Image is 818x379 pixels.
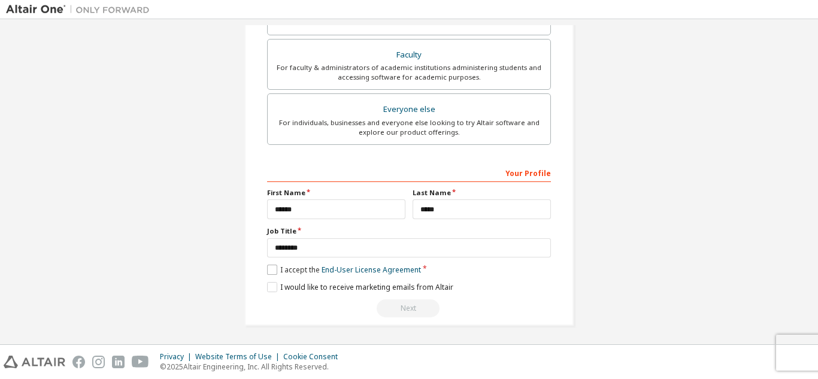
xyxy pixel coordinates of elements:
[275,118,543,137] div: For individuals, businesses and everyone else looking to try Altair software and explore our prod...
[267,265,421,275] label: I accept the
[413,188,551,198] label: Last Name
[275,101,543,118] div: Everyone else
[283,352,345,362] div: Cookie Consent
[267,226,551,236] label: Job Title
[160,362,345,372] p: © 2025 Altair Engineering, Inc. All Rights Reserved.
[72,356,85,368] img: facebook.svg
[275,47,543,63] div: Faculty
[267,163,551,182] div: Your Profile
[112,356,125,368] img: linkedin.svg
[267,299,551,317] div: Read and acccept EULA to continue
[322,265,421,275] a: End-User License Agreement
[195,352,283,362] div: Website Terms of Use
[275,63,543,82] div: For faculty & administrators of academic institutions administering students and accessing softwa...
[267,282,453,292] label: I would like to receive marketing emails from Altair
[6,4,156,16] img: Altair One
[4,356,65,368] img: altair_logo.svg
[132,356,149,368] img: youtube.svg
[267,188,405,198] label: First Name
[92,356,105,368] img: instagram.svg
[160,352,195,362] div: Privacy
